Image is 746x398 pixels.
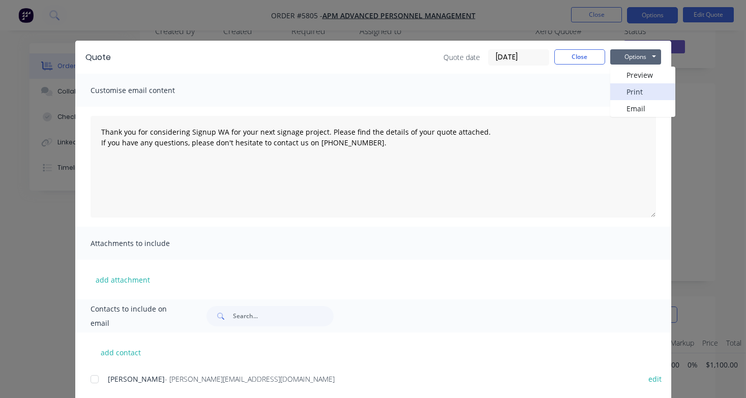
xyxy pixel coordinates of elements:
[108,374,165,384] span: [PERSON_NAME]
[91,302,182,330] span: Contacts to include on email
[554,49,605,65] button: Close
[443,52,480,63] span: Quote date
[91,345,152,360] button: add contact
[91,272,155,287] button: add attachment
[85,51,111,64] div: Quote
[233,306,334,326] input: Search...
[165,374,335,384] span: - [PERSON_NAME][EMAIL_ADDRESS][DOMAIN_NAME]
[91,83,202,98] span: Customise email content
[642,372,668,386] button: edit
[610,67,675,83] button: Preview
[610,83,675,100] button: Print
[610,49,661,65] button: Options
[91,116,656,218] textarea: Thank you for considering Signup WA for your next signage project. Please find the details of you...
[610,100,675,117] button: Email
[91,236,202,251] span: Attachments to include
